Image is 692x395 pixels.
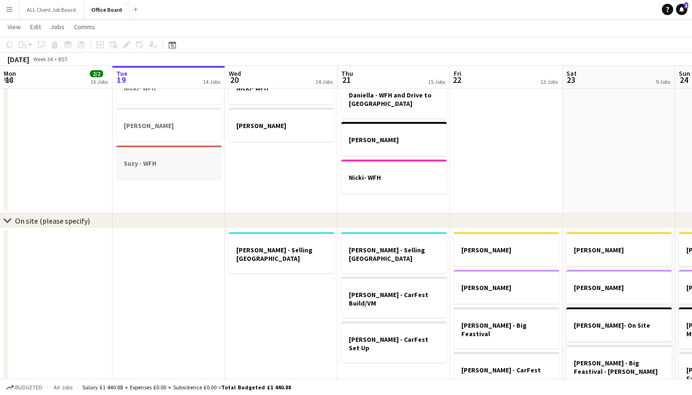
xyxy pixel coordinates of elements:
[2,74,16,85] span: 18
[454,307,559,348] app-job-card: [PERSON_NAME] - Big Feastival
[116,121,222,130] h3: [PERSON_NAME]
[566,232,672,266] app-job-card: [PERSON_NAME]
[684,2,688,8] span: 1
[229,121,334,130] h3: [PERSON_NAME]
[4,69,16,78] span: Mon
[82,384,291,391] div: Salary £1 440.88 + Expenses £0.00 + Subsistence £0.00 =
[5,382,44,393] button: Budgeted
[341,122,447,156] app-job-card: [PERSON_NAME]
[52,384,74,391] span: All jobs
[454,321,559,338] h3: [PERSON_NAME] - Big Feastival
[454,283,559,292] h3: [PERSON_NAME]
[341,290,447,307] h3: [PERSON_NAME] - CarFest Build/VM
[341,173,447,182] h3: Nicki- WFH
[566,307,672,341] app-job-card: [PERSON_NAME]- On Site
[565,74,577,85] span: 23
[676,4,687,15] a: 1
[566,321,672,330] h3: [PERSON_NAME]- On Site
[58,56,68,63] div: BST
[452,74,461,85] span: 22
[454,246,559,254] h3: [PERSON_NAME]
[90,78,108,85] div: 16 Jobs
[116,159,222,168] h3: Suzy - WFH
[341,335,447,352] h3: [PERSON_NAME] - CarFest Set Up
[566,359,672,376] h3: [PERSON_NAME] - Big Feastival - [PERSON_NAME]
[30,23,41,31] span: Edit
[341,69,353,78] span: Thu
[340,74,353,85] span: 21
[203,78,220,85] div: 14 Jobs
[229,246,334,263] h3: [PERSON_NAME] - Selling [GEOGRAPHIC_DATA]
[566,246,672,254] h3: [PERSON_NAME]
[315,78,333,85] div: 14 Jobs
[221,384,291,391] span: Total Budgeted £1 440.88
[454,352,559,386] app-job-card: [PERSON_NAME] - CarFest
[15,384,42,391] span: Budgeted
[8,23,21,31] span: View
[454,69,461,78] span: Fri
[26,21,45,33] a: Edit
[116,108,222,142] app-job-card: [PERSON_NAME]
[679,69,690,78] span: Sun
[90,70,103,77] span: 2/2
[50,23,64,31] span: Jobs
[454,366,559,374] h3: [PERSON_NAME] - CarFest
[341,277,447,318] app-job-card: [PERSON_NAME] - CarFest Build/VM
[566,270,672,304] app-job-card: [PERSON_NAME]
[341,91,447,108] h3: Daniella - WFH and Drive to [GEOGRAPHIC_DATA]
[229,108,334,142] app-job-card: [PERSON_NAME]
[70,21,99,33] a: Comms
[454,232,559,266] app-job-card: [PERSON_NAME]
[341,246,447,263] h3: [PERSON_NAME] - Selling [GEOGRAPHIC_DATA]
[341,322,447,363] app-job-card: [PERSON_NAME] - CarFest Set Up
[47,21,68,33] a: Jobs
[341,160,447,193] app-job-card: Nicki- WFH
[677,74,690,85] span: 24
[428,78,445,85] div: 15 Jobs
[341,77,447,118] app-job-card: Daniella - WFH and Drive to [GEOGRAPHIC_DATA]
[227,74,241,85] span: 20
[74,23,95,31] span: Comms
[566,283,672,292] h3: [PERSON_NAME]
[566,69,577,78] span: Sat
[116,145,222,179] app-job-card: Suzy - WFH
[15,216,90,226] div: On site (please specify)
[115,74,128,85] span: 19
[84,0,130,19] button: Office Board
[31,56,55,63] span: Week 34
[566,345,672,386] app-job-card: [PERSON_NAME] - Big Feastival - [PERSON_NAME]
[454,270,559,304] app-job-card: [PERSON_NAME]
[341,232,447,273] app-job-card: [PERSON_NAME] - Selling [GEOGRAPHIC_DATA]
[656,78,670,85] div: 9 Jobs
[341,136,447,144] h3: [PERSON_NAME]
[229,232,334,273] app-job-card: [PERSON_NAME] - Selling [GEOGRAPHIC_DATA]
[8,55,29,64] div: [DATE]
[19,0,84,19] button: ALL Client Job Board
[540,78,558,85] div: 13 Jobs
[229,69,241,78] span: Wed
[116,69,128,78] span: Tue
[4,21,24,33] a: View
